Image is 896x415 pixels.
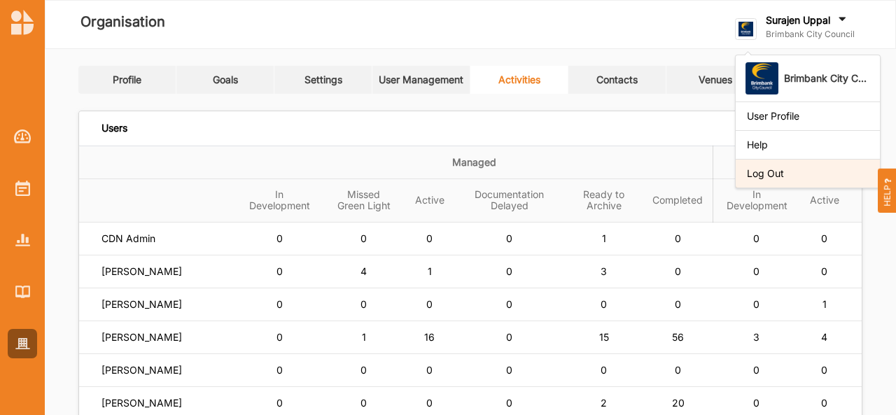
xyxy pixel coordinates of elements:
[753,364,759,376] span: 0
[101,397,182,409] label: [PERSON_NAME]
[672,331,684,343] span: 56
[8,225,37,255] a: Reports
[506,331,512,343] span: 0
[821,232,827,244] span: 0
[360,265,367,277] span: 4
[101,364,182,377] label: [PERSON_NAME]
[601,397,607,409] span: 2
[599,331,609,343] span: 15
[766,14,830,27] label: Surajen Uppal
[723,189,790,212] label: In Development
[360,364,367,376] span: 0
[80,10,165,34] label: Organisation
[675,364,681,376] span: 0
[213,73,238,86] div: Goals
[506,232,512,244] span: 0
[101,265,182,278] label: [PERSON_NAME]
[464,189,555,212] label: Documentation Delayed
[276,298,283,310] span: 0
[596,73,638,86] div: Contacts
[360,298,367,310] span: 0
[602,232,606,244] span: 1
[426,397,433,409] span: 0
[713,146,862,178] th: Invited
[362,331,366,343] span: 1
[11,10,34,35] img: logo
[753,265,759,277] span: 0
[8,174,37,203] a: Activities
[747,110,869,122] div: User Profile
[699,73,732,86] div: Venues
[747,139,869,151] div: Help
[822,298,827,310] span: 1
[246,189,314,212] label: In Development
[753,232,759,244] span: 0
[101,232,155,245] label: CDN Admin
[821,397,827,409] span: 0
[506,397,512,409] span: 0
[8,122,37,151] a: Dashboard
[652,195,703,206] label: Completed
[360,397,367,409] span: 0
[601,298,607,310] span: 0
[753,298,759,310] span: 0
[506,298,512,310] span: 0
[810,195,839,206] label: Active
[821,364,827,376] span: 0
[15,338,30,350] img: Organisation
[276,232,283,244] span: 0
[675,265,681,277] span: 0
[101,122,127,134] div: Users
[506,265,512,277] span: 0
[415,195,444,206] label: Active
[675,232,681,244] span: 0
[15,234,30,246] img: Reports
[601,265,607,277] span: 3
[426,364,433,376] span: 0
[426,232,433,244] span: 0
[821,331,827,343] span: 4
[575,189,633,212] label: Ready to Archive
[428,265,432,277] span: 1
[8,329,37,358] a: Organisation
[675,298,681,310] span: 0
[766,29,855,40] label: Brimbank City Council
[498,73,540,86] div: Activities
[101,331,182,344] label: [PERSON_NAME]
[8,277,37,307] a: Library
[379,73,463,86] div: User Management
[304,73,342,86] div: Settings
[332,189,395,212] label: Missed Green Light
[601,364,607,376] span: 0
[101,298,182,311] label: [PERSON_NAME]
[753,397,759,409] span: 0
[15,181,30,196] img: Activities
[276,331,283,343] span: 0
[276,397,283,409] span: 0
[15,286,30,297] img: Library
[821,265,827,277] span: 0
[506,364,512,376] span: 0
[237,146,713,178] th: Managed
[276,265,283,277] span: 0
[426,298,433,310] span: 0
[747,167,869,180] div: Log Out
[672,397,685,409] span: 20
[424,331,435,343] span: 16
[735,18,757,40] img: logo
[14,129,31,143] img: Dashboard
[753,331,759,343] span: 3
[276,364,283,376] span: 0
[360,232,367,244] span: 0
[113,73,141,86] div: Profile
